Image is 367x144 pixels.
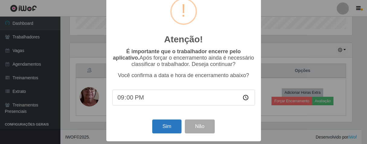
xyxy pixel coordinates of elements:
[113,48,241,61] b: É importante que o trabalhador encerre pelo aplicativo.
[112,48,255,67] p: Após forçar o encerramento ainda é necessário classificar o trabalhador. Deseja continuar?
[185,119,215,134] button: Não
[164,34,203,45] h2: Atenção!
[112,72,255,79] p: Você confirma a data e hora de encerramento abaixo?
[152,119,182,134] button: Sim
